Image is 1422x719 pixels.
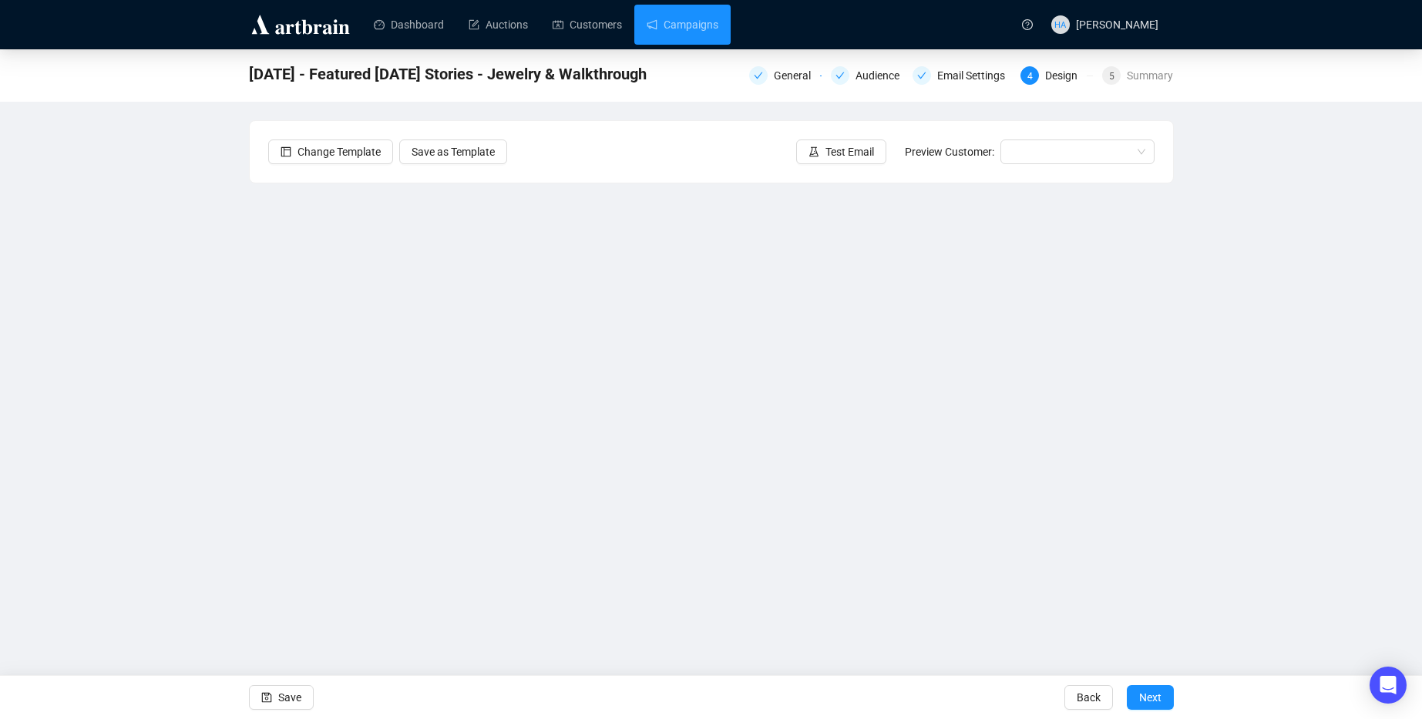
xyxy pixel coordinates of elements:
[298,143,381,160] span: Change Template
[1370,667,1407,704] div: Open Intercom Messenger
[412,143,495,160] span: Save as Template
[774,66,820,85] div: General
[553,5,622,45] a: Customers
[749,66,822,85] div: General
[1077,676,1101,719] span: Back
[1054,18,1066,32] span: HA
[278,676,301,719] span: Save
[1022,19,1033,30] span: question-circle
[1027,71,1033,82] span: 4
[831,66,903,85] div: Audience
[796,139,886,164] button: Test Email
[268,139,393,164] button: Change Template
[1045,66,1087,85] div: Design
[835,71,845,80] span: check
[913,66,1011,85] div: Email Settings
[1127,66,1173,85] div: Summary
[1127,685,1174,710] button: Next
[469,5,528,45] a: Auctions
[281,146,291,157] span: layout
[937,66,1014,85] div: Email Settings
[647,5,718,45] a: Campaigns
[1102,66,1173,85] div: 5Summary
[917,71,926,80] span: check
[754,71,763,80] span: check
[825,143,874,160] span: Test Email
[1139,676,1161,719] span: Next
[905,146,994,158] span: Preview Customer:
[1064,685,1113,710] button: Back
[399,139,507,164] button: Save as Template
[249,12,352,37] img: logo
[249,685,314,710] button: Save
[261,692,272,703] span: save
[808,146,819,157] span: experiment
[1076,18,1158,31] span: [PERSON_NAME]
[856,66,909,85] div: Audience
[374,5,444,45] a: Dashboard
[1109,71,1114,82] span: 5
[249,62,647,86] span: 9-6-2025 - Featured Saturday Stories - Jewelry & Walkthrough
[1020,66,1093,85] div: 4Design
